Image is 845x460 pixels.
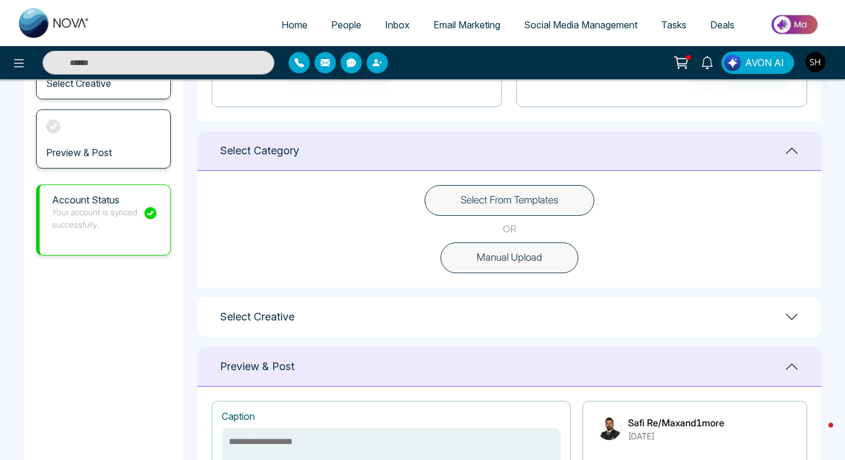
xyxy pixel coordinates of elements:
[422,14,512,36] a: Email Marketing
[373,14,422,36] a: Inbox
[220,144,299,157] h1: Select Category
[512,14,649,36] a: Social Media Management
[46,78,111,89] h3: Select Creative
[649,14,698,36] a: Tasks
[752,11,838,38] img: Market-place.gif
[628,416,724,430] p: Safi Re/Max and 1 more
[331,19,361,31] span: People
[52,206,143,231] p: Your account is synced successfully.
[724,54,741,71] img: Lead Flow
[425,185,594,216] button: Select From Templates
[19,8,90,38] img: Nova CRM Logo
[385,19,410,31] span: Inbox
[220,360,294,373] h1: Preview & Post
[597,416,621,440] img: Safi Re/Max
[661,19,687,31] span: Tasks
[524,19,637,31] span: Social Media Management
[805,52,825,72] img: User Avatar
[698,14,746,36] a: Deals
[503,222,516,237] p: OR
[319,14,373,36] a: People
[805,420,833,448] iframe: Intercom live chat
[441,242,578,273] button: Manual Upload
[52,195,143,206] h1: Account Status
[270,14,319,36] a: Home
[222,411,255,422] h1: Caption
[628,430,724,442] p: [DATE]
[46,147,112,158] h3: Preview & Post
[220,310,294,323] h1: Select Creative
[710,19,734,31] span: Deals
[721,51,794,74] button: AVON AI
[281,19,307,31] span: Home
[433,19,500,31] span: Email Marketing
[745,56,784,70] span: AVON AI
